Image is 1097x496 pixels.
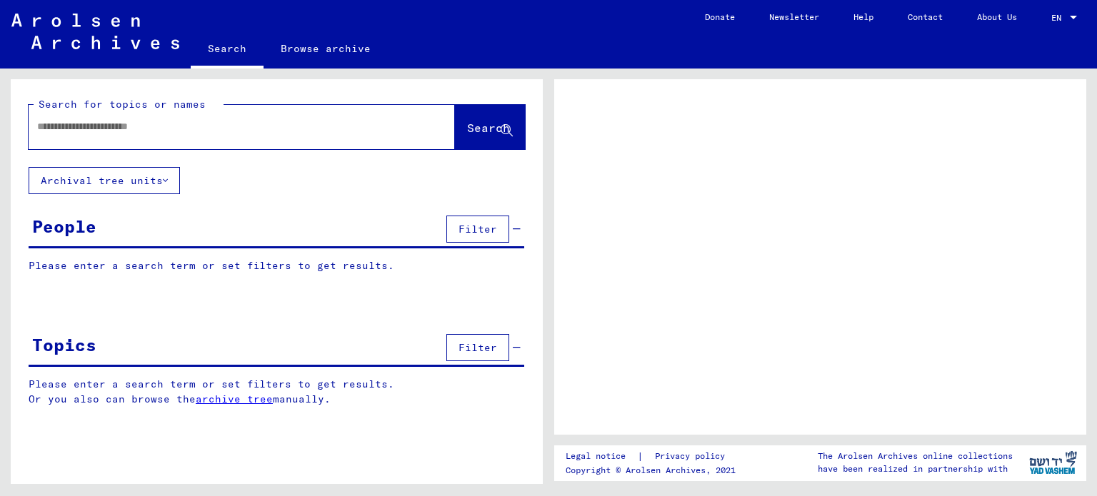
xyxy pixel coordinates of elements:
[459,223,497,236] span: Filter
[446,216,509,243] button: Filter
[39,98,206,111] mat-label: Search for topics or names
[566,449,637,464] a: Legal notice
[29,377,525,407] p: Please enter a search term or set filters to get results. Or you also can browse the manually.
[446,334,509,361] button: Filter
[566,464,742,477] p: Copyright © Arolsen Archives, 2021
[818,462,1013,475] p: have been realized in partnership with
[467,121,510,135] span: Search
[818,450,1013,462] p: The Arolsen Archives online collections
[459,341,497,354] span: Filter
[29,167,180,194] button: Archival tree units
[1051,13,1067,23] span: EN
[29,258,524,273] p: Please enter a search term or set filters to get results.
[32,332,96,358] div: Topics
[1026,445,1080,480] img: yv_logo.png
[455,105,525,149] button: Search
[264,31,388,66] a: Browse archive
[566,449,742,464] div: |
[643,449,742,464] a: Privacy policy
[191,31,264,69] a: Search
[11,14,179,49] img: Arolsen_neg.svg
[196,393,273,405] a: archive tree
[32,213,96,239] div: People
